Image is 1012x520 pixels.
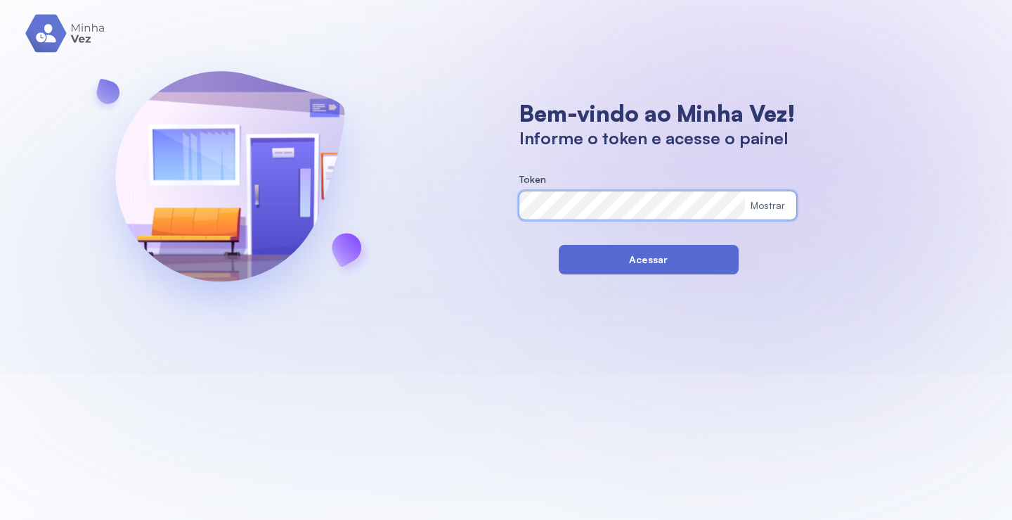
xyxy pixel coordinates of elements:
img: logo.svg [25,14,106,53]
div: Mostrar [751,200,786,212]
button: Acessar [559,245,739,274]
img: banner-login.svg [78,34,382,340]
span: Token [519,173,547,185]
h1: Bem-vindo ao Minha Vez! [519,99,797,127]
h1: Informe o token e acesse o painel [519,127,797,148]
